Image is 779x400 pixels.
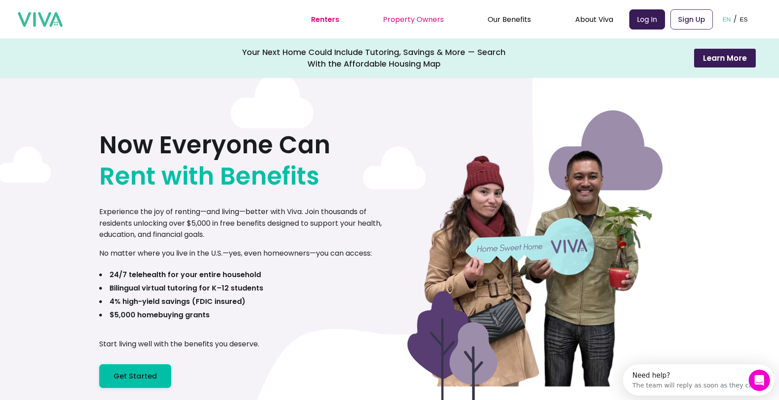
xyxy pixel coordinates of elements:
b: $5,000 homebuying grants [109,310,210,320]
b: 24/7 telehealth for your entire household [109,269,261,280]
img: viva [18,12,63,27]
a: Log In [629,9,665,29]
div: Our Benefits [488,8,531,30]
iframe: Intercom live chat [749,370,770,391]
b: Bilingual virtual tutoring for K–12 students [109,283,263,293]
button: EN [720,5,734,33]
div: The team will reply as soon as they can [9,15,134,24]
div: Need help? [9,8,134,15]
div: Open Intercom Messenger [4,4,160,28]
a: Get Started [99,364,172,388]
button: ES [737,5,750,33]
p: / [733,13,737,26]
b: 4% high-yield savings (FDIC insured) [109,296,245,307]
a: Property Owners [383,14,444,25]
div: Your Next Home Could Include Tutoring, Savings & More — Search With the Affordable Housing Map [242,46,506,70]
div: About Viva [575,8,613,30]
p: No matter where you live in the U.S.—yes, even homeowners—you can access: [99,248,372,259]
a: Renters [311,14,339,25]
h1: Now Everyone Can [99,129,330,192]
span: Rent with Benefits [99,160,320,192]
a: Sign Up [670,9,713,29]
p: Experience the joy of renting—and living—better with Viva. Join thousands of residents unlocking ... [99,206,390,240]
iframe: Intercom live chat discovery launcher [623,364,775,396]
p: Start living well with the benefits you deserve. [99,338,259,350]
button: Learn More [694,49,756,67]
